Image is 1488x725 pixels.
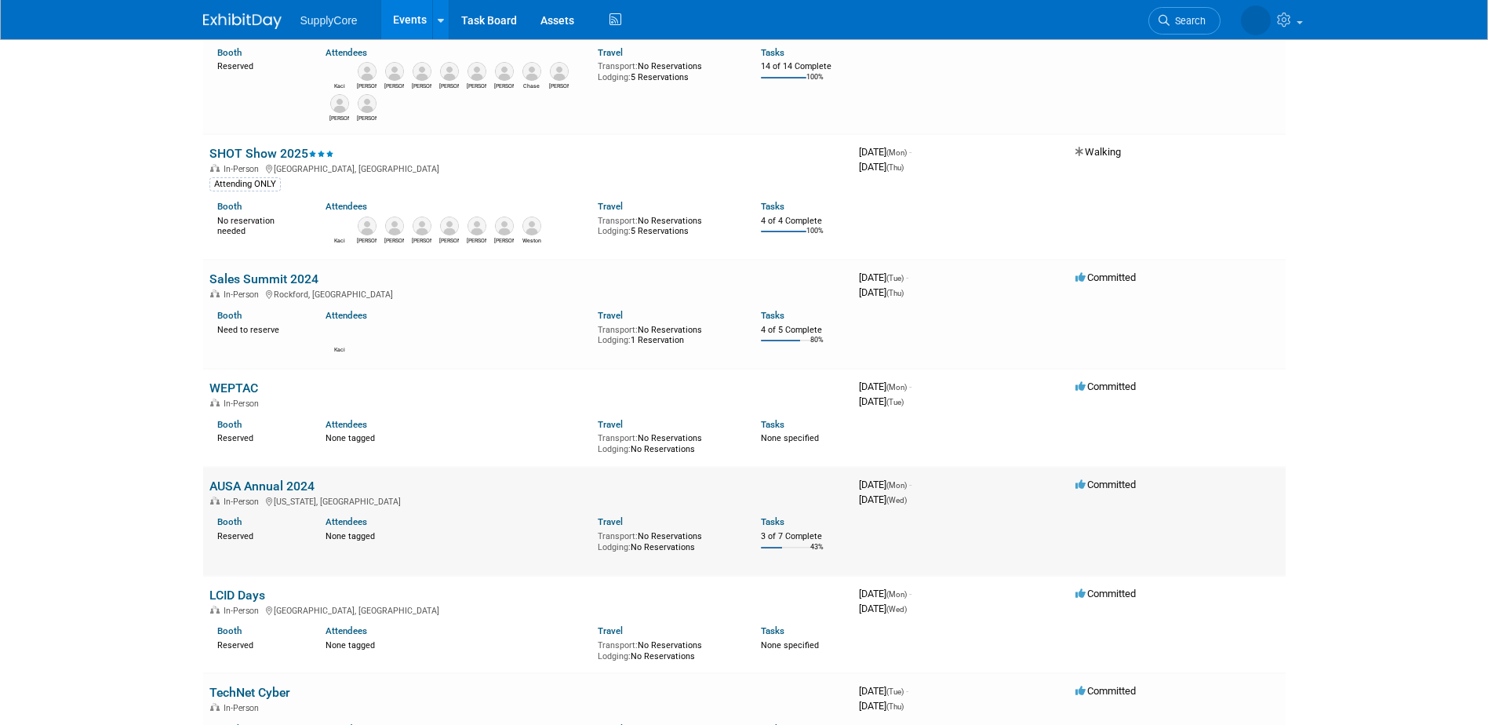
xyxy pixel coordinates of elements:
[761,419,784,430] a: Tasks
[330,94,349,113] img: Brian Adams
[467,81,486,90] div: Mike Anglin
[761,625,784,636] a: Tasks
[886,496,907,505] span: (Wed)
[330,62,349,81] img: Kaci Shickel
[495,62,514,81] img: Jon Marcelono
[330,217,349,235] img: Kaci Shickel
[357,113,377,122] div: Randall Workman
[598,444,631,454] span: Lodging:
[467,235,486,245] div: Brigette Beard
[598,640,638,650] span: Transport:
[385,217,404,235] img: Tommy Rebis
[326,516,367,527] a: Attendees
[217,419,242,430] a: Booth
[1241,5,1271,35] img: Kaci Shickel
[1148,7,1221,35] a: Search
[598,47,623,58] a: Travel
[906,271,908,283] span: -
[522,235,541,245] div: Weston Amaya
[209,479,315,494] a: AUSA Annual 2024
[495,217,514,235] img: Scott Kever
[598,531,638,541] span: Transport:
[1075,588,1136,599] span: Committed
[217,637,303,651] div: Reserved
[329,344,349,354] div: Kaci Shickel
[224,497,264,507] span: In-Person
[598,419,623,430] a: Travel
[598,325,638,335] span: Transport:
[224,606,264,616] span: In-Person
[210,290,220,297] img: In-Person Event
[209,271,318,286] a: Sales Summit 2024
[806,73,824,94] td: 100%
[598,213,737,237] div: No Reservations 5 Reservations
[1075,685,1136,697] span: Committed
[357,235,377,245] div: Rebecca Curry
[209,146,334,161] a: SHOT Show 2025
[217,213,303,237] div: No reservation needed
[217,201,242,212] a: Booth
[326,47,367,58] a: Attendees
[598,310,623,321] a: Travel
[859,161,904,173] span: [DATE]
[886,702,904,711] span: (Thu)
[329,235,349,245] div: Kaci Shickel
[413,62,431,81] img: John Pepas
[329,81,349,90] div: Kaci Shickel
[217,310,242,321] a: Booth
[598,322,737,346] div: No Reservations 1 Reservation
[224,164,264,174] span: In-Person
[330,326,349,344] img: Kaci Shickel
[859,395,904,407] span: [DATE]
[886,687,904,696] span: (Tue)
[886,274,904,282] span: (Tue)
[209,177,281,191] div: Attending ONLY
[439,81,459,90] div: Julio Martinez
[412,81,431,90] div: John Pepas
[217,528,303,542] div: Reserved
[413,217,431,235] img: John San Angelo
[806,227,824,248] td: 100%
[209,685,290,700] a: TechNet Cyber
[859,603,907,614] span: [DATE]
[326,625,367,636] a: Attendees
[859,685,908,697] span: [DATE]
[217,516,242,527] a: Booth
[886,398,904,406] span: (Tue)
[859,146,911,158] span: [DATE]
[598,637,737,661] div: No Reservations No Reservations
[598,542,631,552] span: Lodging:
[598,528,737,552] div: No Reservations No Reservations
[384,235,404,245] div: Tommy Rebis
[598,201,623,212] a: Travel
[886,481,907,490] span: (Mon)
[224,703,264,713] span: In-Person
[909,588,911,599] span: -
[326,528,586,542] div: None tagged
[761,516,784,527] a: Tasks
[886,163,904,172] span: (Thu)
[329,113,349,122] div: Brian Adams
[886,590,907,599] span: (Mon)
[810,543,824,564] td: 43%
[522,62,541,81] img: Chase Usher
[210,606,220,614] img: In-Person Event
[217,47,242,58] a: Booth
[761,310,784,321] a: Tasks
[300,14,358,27] span: SupplyCore
[761,325,846,336] div: 4 of 5 Complete
[210,497,220,505] img: In-Person Event
[859,271,908,283] span: [DATE]
[761,216,846,227] div: 4 of 4 Complete
[358,94,377,113] img: Randall Workman
[598,61,638,71] span: Transport:
[210,164,220,172] img: In-Person Event
[886,148,907,157] span: (Mon)
[384,81,404,90] div: Ryan Gagnon
[440,217,459,235] img: Jeff Leemon
[468,217,486,235] img: Brigette Beard
[761,531,846,542] div: 3 of 7 Complete
[598,651,631,661] span: Lodging:
[598,625,623,636] a: Travel
[761,201,784,212] a: Tasks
